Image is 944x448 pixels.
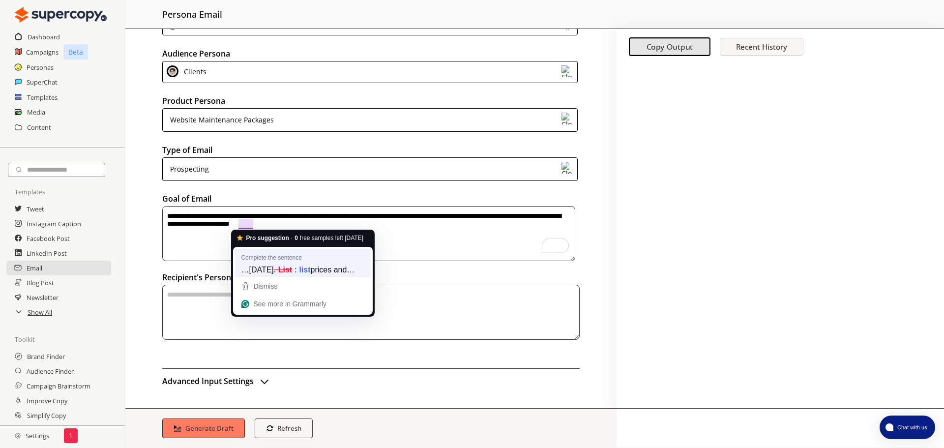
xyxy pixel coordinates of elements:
[162,374,270,388] button: advanced-inputs
[162,418,245,438] button: Generate Draft
[27,275,54,290] a: Blog Post
[27,423,65,438] a: Expand Copy
[162,46,580,61] h2: Audience Persona
[63,44,88,60] p: Beta
[880,416,935,439] button: atlas-launcher
[27,290,59,305] a: Newsletter
[27,90,58,105] a: Templates
[162,285,580,340] textarea: textarea-textarea
[69,432,73,440] p: 1
[561,113,573,124] img: Close
[162,206,575,261] textarea: To enrich screen reader interactions, please activate Accessibility in Grammarly extension settings
[162,374,254,388] h2: Advanced Input Settings
[27,120,51,135] a: Content
[259,375,270,387] img: Open
[28,30,60,44] a: Dashboard
[167,113,274,127] div: Website Maintenance Packages
[162,270,580,285] h2: Recipient's Personal Details
[561,65,573,77] img: Close
[27,231,70,246] a: Facebook Post
[561,162,573,174] img: Close
[162,143,580,157] h2: Type of Email
[720,38,803,56] button: Recent History
[27,75,58,90] a: SuperChat
[27,379,90,393] a: Campaign Brainstorm
[27,349,65,364] a: Brand Finder
[162,93,580,108] h2: Product Persona
[27,105,45,119] a: Media
[167,65,178,77] img: Close
[27,246,67,261] a: LinkedIn Post
[27,364,74,379] a: Audience Finder
[27,216,81,231] a: Instagram Caption
[185,424,234,433] b: Generate Draft
[27,408,66,423] a: Simplify Copy
[629,38,710,57] button: Copy Output
[27,202,44,216] a: Tweet
[180,65,206,79] div: Clients
[162,191,580,206] h2: Goal of Email
[255,418,313,438] button: Refresh
[736,42,787,52] b: Recent History
[167,162,209,177] div: Prospecting
[647,42,693,52] b: Copy Output
[26,45,59,60] a: Campaigns
[28,305,52,320] a: Show All
[277,424,301,433] b: Refresh
[27,60,54,75] a: Personas
[27,393,67,408] a: Improve Copy
[162,5,222,24] h2: persona email
[893,423,929,431] span: Chat with us
[27,261,42,275] a: Email
[15,433,21,439] img: Close
[15,5,107,25] img: Close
